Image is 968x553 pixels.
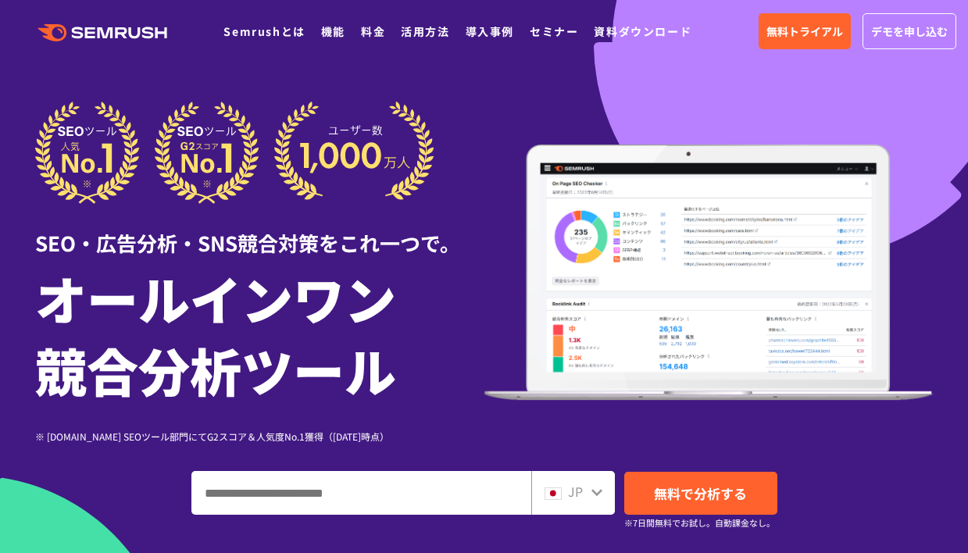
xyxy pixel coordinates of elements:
[35,262,484,405] h1: オールインワン 競合分析ツール
[624,472,777,515] a: 無料で分析する
[466,23,514,39] a: 導入事例
[594,23,691,39] a: 資料ダウンロード
[871,23,948,40] span: デモを申し込む
[568,482,583,501] span: JP
[401,23,449,39] a: 活用方法
[530,23,578,39] a: セミナー
[223,23,305,39] a: Semrushとは
[654,483,747,503] span: 無料で分析する
[759,13,851,49] a: 無料トライアル
[192,472,530,514] input: ドメイン、キーワードまたはURLを入力してください
[35,429,484,444] div: ※ [DOMAIN_NAME] SEOツール部門にてG2スコア＆人気度No.1獲得（[DATE]時点）
[624,516,775,530] small: ※7日間無料でお試し。自動課金なし。
[35,204,484,258] div: SEO・広告分析・SNS競合対策をこれ一つで。
[863,13,956,49] a: デモを申し込む
[766,23,843,40] span: 無料トライアル
[361,23,385,39] a: 料金
[321,23,345,39] a: 機能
